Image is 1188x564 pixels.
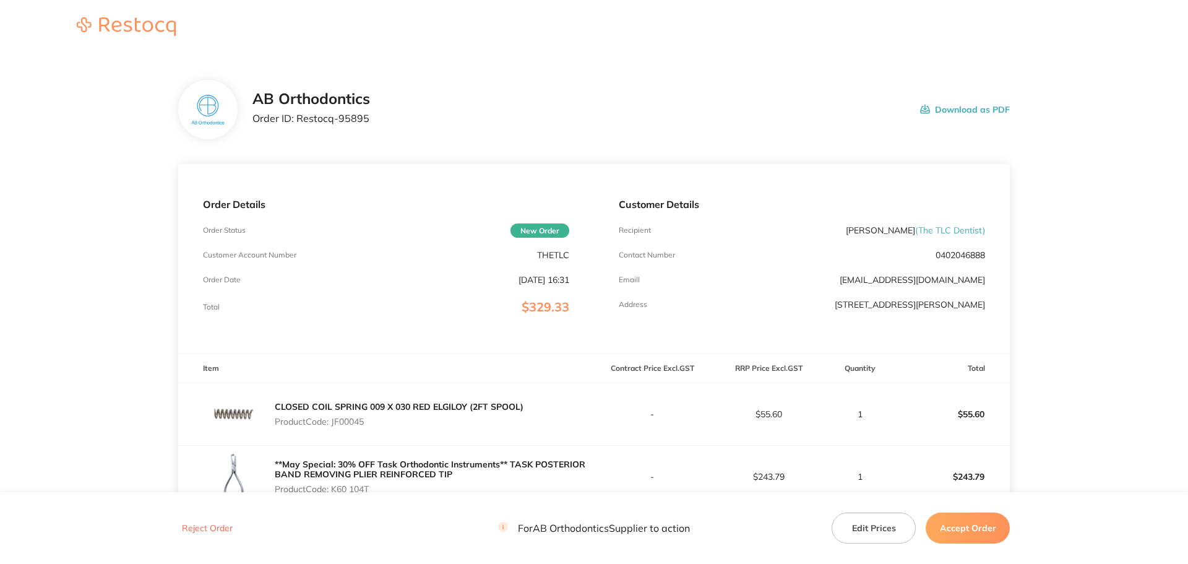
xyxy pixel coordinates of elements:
img: c2xjeWNkeQ [187,90,228,130]
span: New Order [510,223,569,238]
p: Customer Account Number [203,251,296,259]
a: CLOSED COIL SPRING 009 X 030 RED ELGILOY (2FT SPOOL) [275,401,523,412]
p: - [595,472,710,482]
p: Total [203,303,220,311]
p: Order Details [203,199,569,210]
p: 1 [827,409,893,419]
p: $243.79 [894,462,1009,492]
th: Quantity [827,354,893,383]
p: For AB Orthodontics Supplier to action [498,523,690,534]
th: RRP Price Excl. GST [710,354,827,383]
button: Accept Order [926,513,1010,544]
p: Order Date [203,275,241,284]
p: Recipient [619,226,651,235]
a: [EMAIL_ADDRESS][DOMAIN_NAME] [840,274,985,285]
p: Emaill [619,275,640,284]
span: ( The TLC Dentist ) [915,225,985,236]
p: Customer Details [619,199,985,210]
p: Contact Number [619,251,675,259]
button: Reject Order [178,523,236,534]
p: 1 [827,472,893,482]
p: $55.60 [711,409,826,419]
p: Order Status [203,226,246,235]
p: THETLC [537,250,569,260]
p: Address [619,300,647,309]
img: Restocq logo [64,17,188,36]
img: ZHAzcXZraA [203,446,265,508]
button: Download as PDF [920,90,1010,129]
p: [PERSON_NAME] [846,225,985,235]
th: Contract Price Excl. GST [594,354,710,383]
p: Product Code: JF00045 [275,417,523,427]
p: $243.79 [711,472,826,482]
p: [DATE] 16:31 [519,275,569,285]
span: $329.33 [522,299,569,315]
p: Product Code: K60 104T [275,484,594,494]
p: - [595,409,710,419]
th: Total [893,354,1010,383]
h2: AB Orthodontics [252,90,370,108]
img: ZWd0NW1ncQ [203,383,265,445]
p: 0402046888 [936,250,985,260]
th: Item [178,354,594,383]
a: Restocq logo [64,17,188,38]
p: Order ID: Restocq- 95895 [252,113,370,124]
p: $55.60 [894,399,1009,429]
p: [STREET_ADDRESS][PERSON_NAME] [835,300,985,310]
a: **May Special: 30% OFF Task Orthodontic Instruments** TASK POSTERIOR BAND REMOVING PLIER REINFORC... [275,459,585,480]
button: Edit Prices [832,513,916,544]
